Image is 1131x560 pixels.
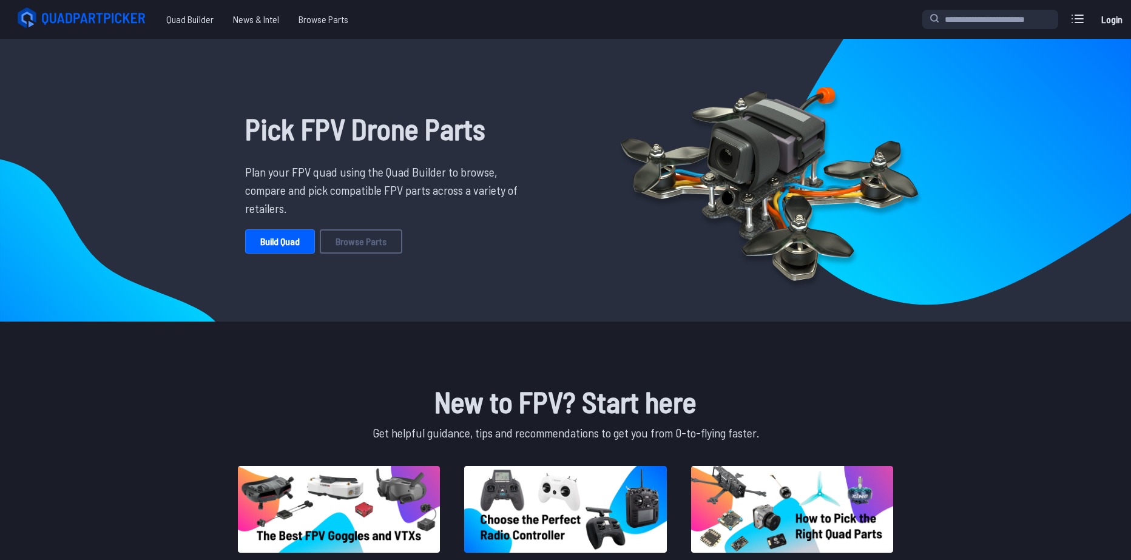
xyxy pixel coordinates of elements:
img: image of post [238,466,440,553]
a: Browse Parts [289,7,358,32]
p: Get helpful guidance, tips and recommendations to get you from 0-to-flying faster. [235,423,896,442]
h1: Pick FPV Drone Parts [245,107,527,150]
p: Plan your FPV quad using the Quad Builder to browse, compare and pick compatible FPV parts across... [245,163,527,217]
a: Login [1097,7,1126,32]
img: Quadcopter [595,59,944,302]
a: Build Quad [245,229,315,254]
a: Quad Builder [157,7,223,32]
a: Browse Parts [320,229,402,254]
img: image of post [464,466,666,553]
h1: New to FPV? Start here [235,380,896,423]
a: News & Intel [223,7,289,32]
img: image of post [691,466,893,553]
